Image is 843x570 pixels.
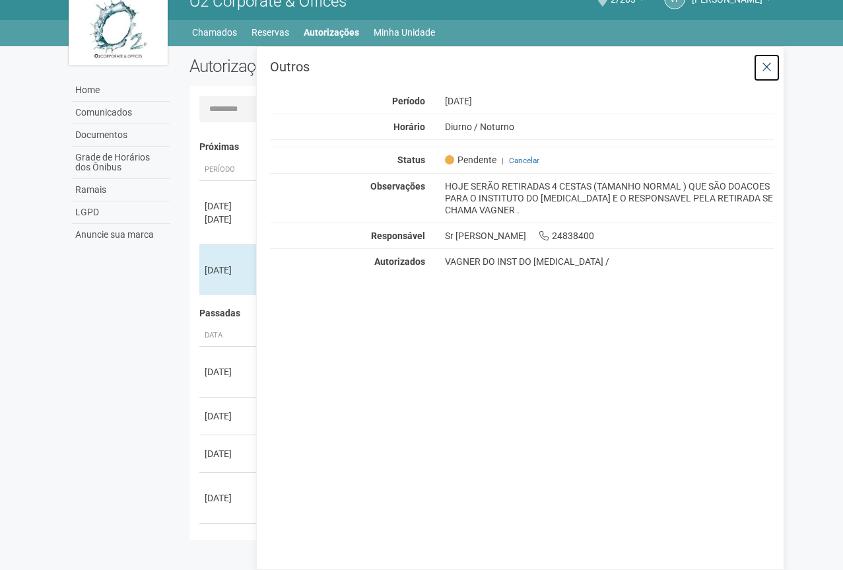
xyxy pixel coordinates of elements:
[199,325,259,347] th: Data
[189,56,472,76] h2: Autorizações
[252,23,289,42] a: Reservas
[270,60,774,73] h3: Outros
[371,231,425,241] strong: Responsável
[72,147,170,179] a: Grade de Horários dos Ônibus
[445,154,496,166] span: Pendente
[374,256,425,267] strong: Autorizados
[72,79,170,102] a: Home
[393,122,425,132] strong: Horário
[205,264,253,277] div: [DATE]
[445,256,774,267] div: VAGNER DO INST DO [MEDICAL_DATA] /
[205,365,253,378] div: [DATE]
[392,96,425,106] strong: Período
[205,447,253,460] div: [DATE]
[72,124,170,147] a: Documentos
[199,142,765,152] h4: Próximas
[205,410,253,423] div: [DATE]
[192,23,237,42] a: Chamados
[205,199,253,213] div: [DATE]
[72,201,170,224] a: LGPD
[199,159,259,181] th: Período
[435,230,784,242] div: Sr [PERSON_NAME] 24838400
[304,23,359,42] a: Autorizações
[435,95,784,107] div: [DATE]
[397,155,425,165] strong: Status
[509,156,539,165] a: Cancelar
[72,179,170,201] a: Ramais
[205,491,253,505] div: [DATE]
[435,121,784,133] div: Diurno / Noturno
[502,156,504,165] span: |
[435,180,784,216] div: HOJE SERÃO RETIRADAS 4 CESTAS (TAMANHO NORMAL ) QUE SÃO DOACOES PARA O INSTITUTO DO [MEDICAL_DATA...
[374,23,435,42] a: Minha Unidade
[72,224,170,246] a: Anuncie sua marca
[72,102,170,124] a: Comunicados
[199,308,765,318] h4: Passadas
[205,213,253,226] div: [DATE]
[370,181,425,192] strong: Observações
